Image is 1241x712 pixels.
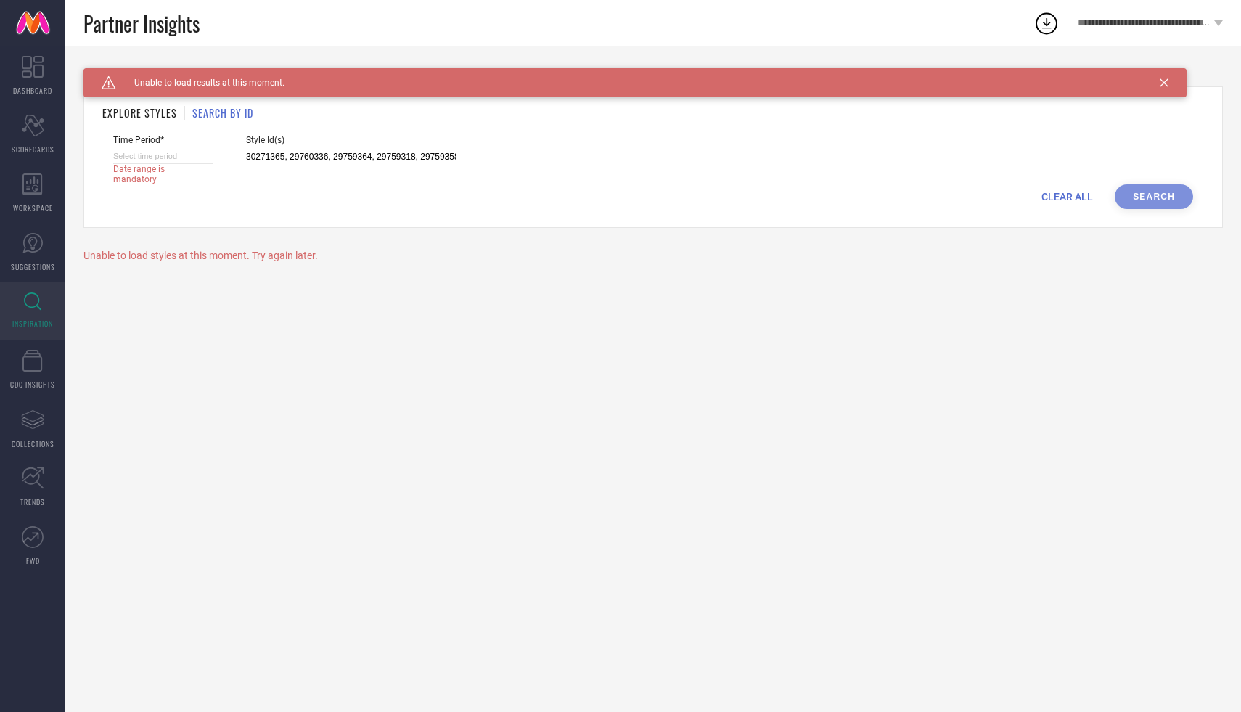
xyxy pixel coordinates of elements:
div: Unable to load styles at this moment. Try again later. [83,250,1223,261]
input: Select time period [113,149,213,164]
span: Style Id(s) [246,135,456,145]
span: Time Period* [113,135,213,145]
span: WORKSPACE [13,202,53,213]
span: TRENDS [20,496,45,507]
span: SUGGESTIONS [11,261,55,272]
span: CDC INSIGHTS [10,379,55,390]
span: FWD [26,555,40,566]
span: Partner Insights [83,9,200,38]
span: Unable to load results at this moment. [116,78,284,88]
div: Back TO Dashboard [83,68,1223,79]
span: SCORECARDS [12,144,54,155]
span: DASHBOARD [13,85,52,96]
div: Open download list [1033,10,1060,36]
span: CLEAR ALL [1041,191,1093,202]
span: INSPIRATION [12,318,53,329]
h1: SEARCH BY ID [192,105,253,120]
input: Enter comma separated style ids e.g. 12345, 67890 [246,149,456,165]
h1: EXPLORE STYLES [102,105,177,120]
span: COLLECTIONS [12,438,54,449]
span: Date range is mandatory [113,164,200,184]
